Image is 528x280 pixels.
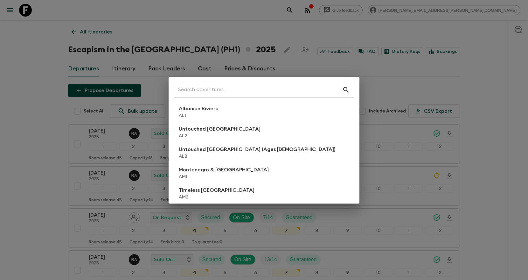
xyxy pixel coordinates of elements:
[179,174,269,180] p: AM1
[179,112,219,119] p: AL1
[179,133,261,139] p: AL2
[179,166,269,174] p: Montenegro & [GEOGRAPHIC_DATA]
[179,194,254,200] p: AM2
[179,153,335,160] p: ALB
[179,146,335,153] p: Untouched [GEOGRAPHIC_DATA] (Ages [DEMOGRAPHIC_DATA])
[174,81,342,99] input: Search adventures...
[179,186,254,194] p: Timeless [GEOGRAPHIC_DATA]
[179,105,219,112] p: Albanian Riviera
[179,125,261,133] p: Untouched [GEOGRAPHIC_DATA]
